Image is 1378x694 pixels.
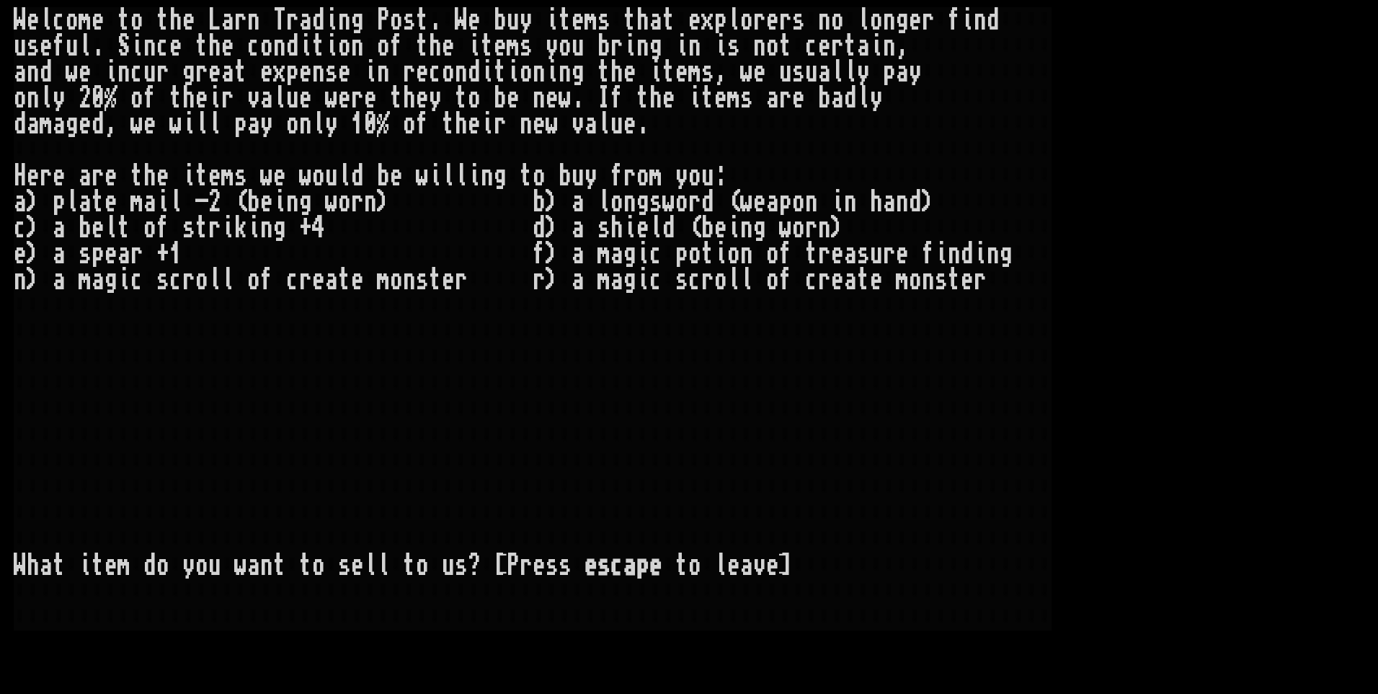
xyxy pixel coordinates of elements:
[351,7,364,33] div: g
[584,7,597,33] div: m
[156,59,169,85] div: r
[468,33,481,59] div: i
[299,85,312,111] div: e
[442,59,455,85] div: o
[870,7,883,33] div: o
[377,33,390,59] div: o
[714,59,727,85] div: ,
[857,85,870,111] div: l
[468,7,481,33] div: e
[520,59,533,85] div: o
[766,33,779,59] div: o
[40,59,53,85] div: d
[922,7,935,33] div: r
[312,111,325,137] div: l
[883,59,896,85] div: p
[948,7,961,33] div: f
[105,59,117,85] div: i
[987,7,1000,33] div: d
[805,33,818,59] div: c
[844,85,857,111] div: d
[559,85,572,111] div: w
[299,7,312,33] div: a
[286,7,299,33] div: r
[40,85,53,111] div: l
[572,85,584,111] div: .
[299,163,312,189] div: w
[130,85,143,111] div: o
[701,7,714,33] div: x
[494,33,507,59] div: e
[546,59,559,85] div: i
[870,85,883,111] div: y
[117,7,130,33] div: t
[273,163,286,189] div: e
[260,111,273,137] div: y
[455,59,468,85] div: n
[351,163,364,189] div: d
[312,33,325,59] div: t
[143,111,156,137] div: e
[53,111,66,137] div: a
[831,7,844,33] div: o
[195,111,208,137] div: l
[53,33,66,59] div: f
[130,163,143,189] div: t
[559,33,572,59] div: o
[182,85,195,111] div: h
[182,7,195,33] div: e
[143,163,156,189] div: h
[338,85,351,111] div: e
[649,59,662,85] div: i
[675,33,688,59] div: i
[156,7,169,33] div: t
[468,59,481,85] div: d
[247,111,260,137] div: a
[779,33,792,59] div: t
[416,33,429,59] div: t
[156,33,169,59] div: c
[53,7,66,33] div: c
[883,7,896,33] div: n
[286,59,299,85] div: p
[688,33,701,59] div: n
[260,33,273,59] div: o
[831,59,844,85] div: l
[455,7,468,33] div: W
[221,85,234,111] div: r
[66,7,79,33] div: o
[831,85,844,111] div: a
[14,85,27,111] div: o
[844,33,857,59] div: t
[260,59,273,85] div: e
[325,111,338,137] div: y
[377,111,390,137] div: %
[753,59,766,85] div: e
[14,33,27,59] div: u
[92,163,105,189] div: r
[546,7,559,33] div: i
[792,85,805,111] div: e
[40,33,53,59] div: e
[494,59,507,85] div: t
[831,33,844,59] div: r
[688,85,701,111] div: i
[325,85,338,111] div: w
[299,111,312,137] div: n
[636,7,649,33] div: h
[273,33,286,59] div: n
[130,7,143,33] div: o
[727,7,740,33] div: l
[701,59,714,85] div: s
[208,111,221,137] div: l
[572,59,584,85] div: g
[740,59,753,85] div: w
[818,85,831,111] div: b
[351,85,364,111] div: r
[481,59,494,85] div: i
[883,33,896,59] div: n
[597,111,610,137] div: l
[234,7,247,33] div: r
[351,33,364,59] div: n
[792,7,805,33] div: s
